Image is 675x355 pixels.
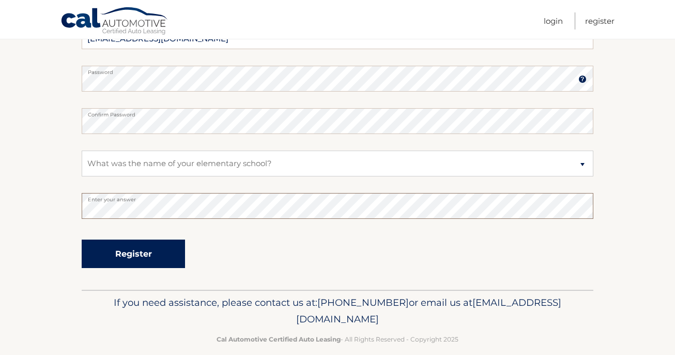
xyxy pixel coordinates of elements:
button: Register [82,240,185,268]
span: [EMAIL_ADDRESS][DOMAIN_NAME] [296,297,561,325]
a: Login [544,12,563,29]
a: Cal Automotive [60,7,169,37]
span: [PHONE_NUMBER] [317,297,409,308]
img: tooltip.svg [578,75,587,83]
label: Password [82,66,593,74]
p: If you need assistance, please contact us at: or email us at [88,294,587,328]
strong: Cal Automotive Certified Auto Leasing [217,335,341,343]
p: - All Rights Reserved - Copyright 2025 [88,334,587,345]
label: Enter your answer [82,193,593,201]
label: Confirm Password [82,108,593,116]
a: Register [585,12,615,29]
